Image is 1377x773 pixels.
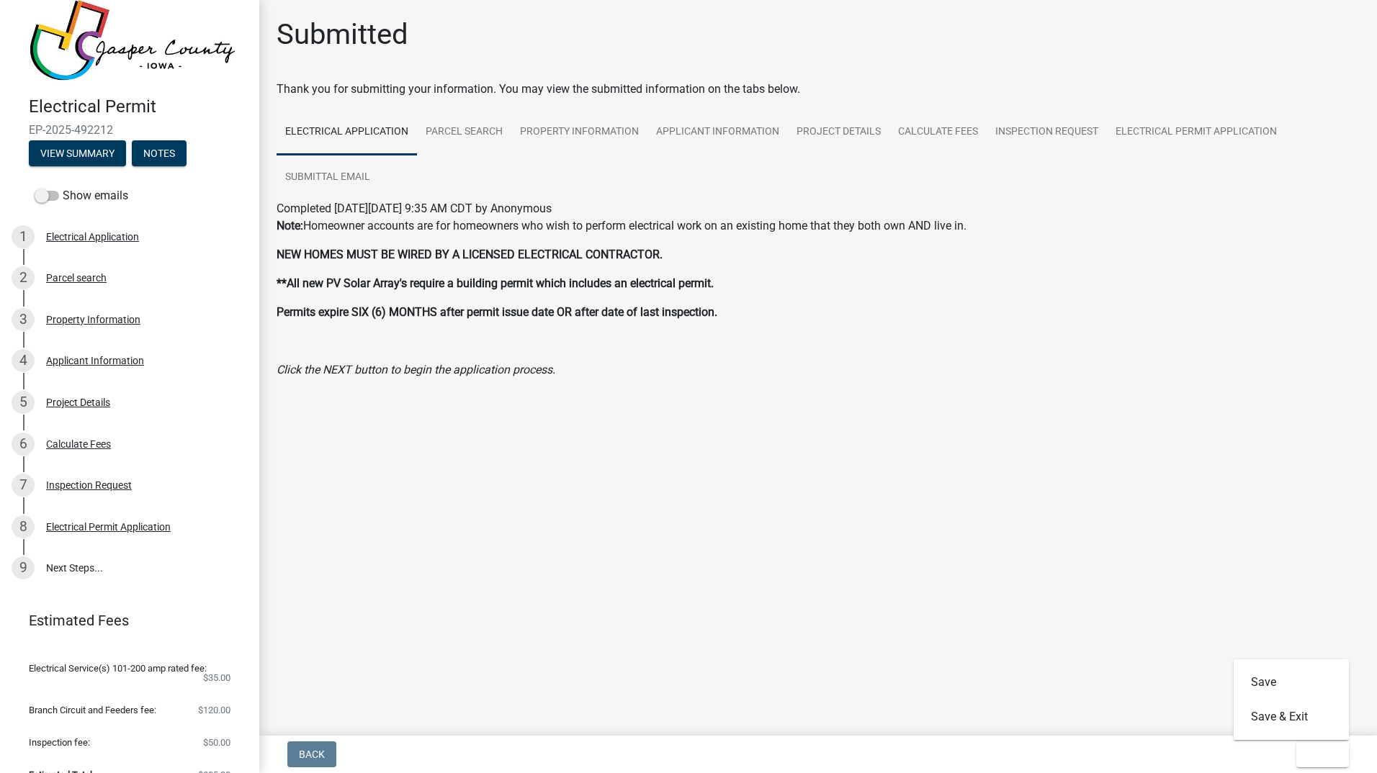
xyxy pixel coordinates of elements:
[29,664,207,673] span: Electrical Service(s) 101-200 amp rated fee:
[29,96,248,117] h4: Electrical Permit
[12,391,35,414] div: 5
[29,123,230,137] span: EP-2025-492212
[511,109,647,155] a: Property Information
[1296,741,1349,767] button: Exit
[35,187,128,204] label: Show emails
[277,276,714,290] strong: **All new PV Solar Array's require a building permit which includes an electrical permit.
[889,109,987,155] a: Calculate Fees
[46,522,171,532] div: Electrical Permit Application
[12,349,35,372] div: 4
[29,705,156,715] span: Branch Circuit and Feeders fee:
[277,17,408,52] h1: Submitted
[1107,109,1286,155] a: Electrical Permit Application
[299,749,325,760] span: Back
[46,439,111,449] div: Calculate Fees
[132,148,187,160] wm-modal-confirm: Notes
[277,363,555,376] i: Click the NEXT button to begin the application process.
[277,109,417,155] a: Electrical Application
[46,480,132,490] div: Inspection Request
[46,356,144,366] div: Applicant Information
[647,109,788,155] a: Applicant Information
[277,305,717,319] strong: Permits expire SIX (6) MONTHS after permit issue date OR after date of last inspection.
[277,217,1360,235] p: Homeowner accounts are for homeowners who wish to perform electrical work on an existing home tha...
[46,273,107,283] div: Parcel search
[12,606,236,635] a: Estimated Fees
[203,673,230,682] span: $35.00
[987,109,1107,155] a: Inspection Request
[1234,659,1349,740] div: Exit
[12,266,35,289] div: 2
[198,705,230,715] span: $120.00
[417,109,511,155] a: Parcel search
[287,741,336,767] button: Back
[12,308,35,331] div: 3
[12,225,35,248] div: 1
[1234,700,1349,734] button: Save & Exit
[277,219,303,232] strong: Note:
[46,232,139,242] div: Electrical Application
[12,433,35,456] div: 6
[29,148,126,160] wm-modal-confirm: Summary
[29,738,90,747] span: Inspection fee:
[1308,749,1329,760] span: Exit
[132,140,187,166] button: Notes
[788,109,889,155] a: Project Details
[277,202,552,215] span: Completed [DATE][DATE] 9:35 AM CDT by Anonymous
[12,515,35,538] div: 8
[277,155,379,201] a: Submittal Email
[12,556,35,579] div: 9
[277,81,1360,98] div: Thank you for submitting your information. You may view the submitted information on the tabs below.
[203,738,230,747] span: $50.00
[1234,665,1349,700] button: Save
[46,397,110,407] div: Project Details
[46,315,140,325] div: Property Information
[29,140,126,166] button: View Summary
[12,474,35,497] div: 7
[277,248,663,261] strong: NEW HOMES MUST BE WIRED BY A LICENSED ELECTRICAL CONTRACTOR.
